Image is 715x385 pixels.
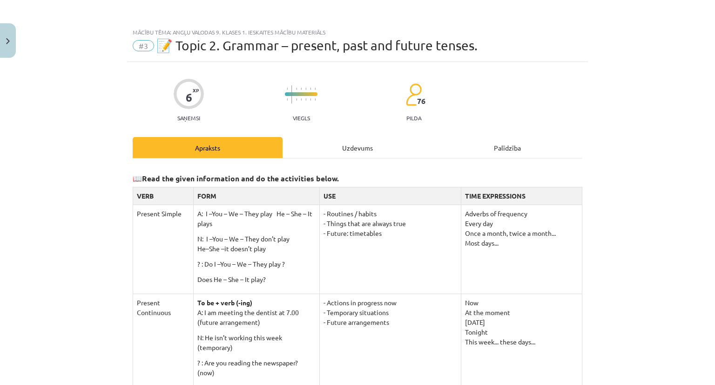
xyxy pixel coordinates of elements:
[301,98,302,101] img: icon-short-line-57e1e144782c952c97e751825c79c345078a6d821885a25fce030b3d8c18986b.svg
[174,115,204,121] p: Saņemsi
[287,98,288,101] img: icon-short-line-57e1e144782c952c97e751825c79c345078a6d821885a25fce030b3d8c18986b.svg
[406,115,421,121] p: pilda
[133,137,283,158] div: Apraksts
[197,298,252,307] b: To be + verb (-ing)
[293,115,310,121] p: Viegls
[197,358,316,378] p: ? : Are you reading the newspaper? (now)
[315,88,316,90] img: icon-short-line-57e1e144782c952c97e751825c79c345078a6d821885a25fce030b3d8c18986b.svg
[301,88,302,90] img: icon-short-line-57e1e144782c952c97e751825c79c345078a6d821885a25fce030b3d8c18986b.svg
[156,38,478,53] span: 📝 Topic 2. Grammar – present, past and future tenses.
[461,187,582,205] th: TIME EXPRESSIONS
[461,205,582,294] td: Adverbs of frequency Every day Once a month, twice a month... Most days...
[193,88,199,93] span: XP
[305,88,306,90] img: icon-short-line-57e1e144782c952c97e751825c79c345078a6d821885a25fce030b3d8c18986b.svg
[197,275,316,284] p: Does He – She – It play?
[197,333,316,352] p: N: He isn’t working this week (temporary)
[133,29,582,35] div: Mācību tēma: Angļu valodas 9. klases 1. ieskaites mācību materiāls
[432,137,582,158] div: Palīdzība
[133,187,194,205] th: VERB
[315,98,316,101] img: icon-short-line-57e1e144782c952c97e751825c79c345078a6d821885a25fce030b3d8c18986b.svg
[291,85,292,103] img: icon-long-line-d9ea69661e0d244f92f715978eff75569469978d946b2353a9bb055b3ed8787d.svg
[310,88,311,90] img: icon-short-line-57e1e144782c952c97e751825c79c345078a6d821885a25fce030b3d8c18986b.svg
[197,259,316,269] p: ? : Do I –You – We – They play ?
[193,187,319,205] th: FORM
[405,83,422,106] img: students-c634bb4e5e11cddfef0936a35e636f08e4e9abd3cc4e673bd6f9a4125e45ecb1.svg
[142,173,339,183] strong: Read the given information and do the activities below.
[186,91,192,104] div: 6
[283,137,432,158] div: Uzdevums
[296,98,297,101] img: icon-short-line-57e1e144782c952c97e751825c79c345078a6d821885a25fce030b3d8c18986b.svg
[197,308,316,327] p: A: I am meeting the dentist at 7.00 (future arrangement)
[319,205,461,294] td: - Routines / habits - Things that are always true - Future: timetables
[6,38,10,44] img: icon-close-lesson-0947bae3869378f0d4975bcd49f059093ad1ed9edebbc8119c70593378902aed.svg
[305,98,306,101] img: icon-short-line-57e1e144782c952c97e751825c79c345078a6d821885a25fce030b3d8c18986b.svg
[133,167,582,184] h3: 📖
[133,205,194,294] td: Present Simple
[319,187,461,205] th: USE
[197,209,316,228] p: A: I –You – We – They play He – She – It plays
[133,40,154,51] span: #3
[310,98,311,101] img: icon-short-line-57e1e144782c952c97e751825c79c345078a6d821885a25fce030b3d8c18986b.svg
[296,88,297,90] img: icon-short-line-57e1e144782c952c97e751825c79c345078a6d821885a25fce030b3d8c18986b.svg
[197,234,316,254] p: N: I –You – We – They don’t play He–She –it doesn’t play
[287,88,288,90] img: icon-short-line-57e1e144782c952c97e751825c79c345078a6d821885a25fce030b3d8c18986b.svg
[417,97,425,105] span: 76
